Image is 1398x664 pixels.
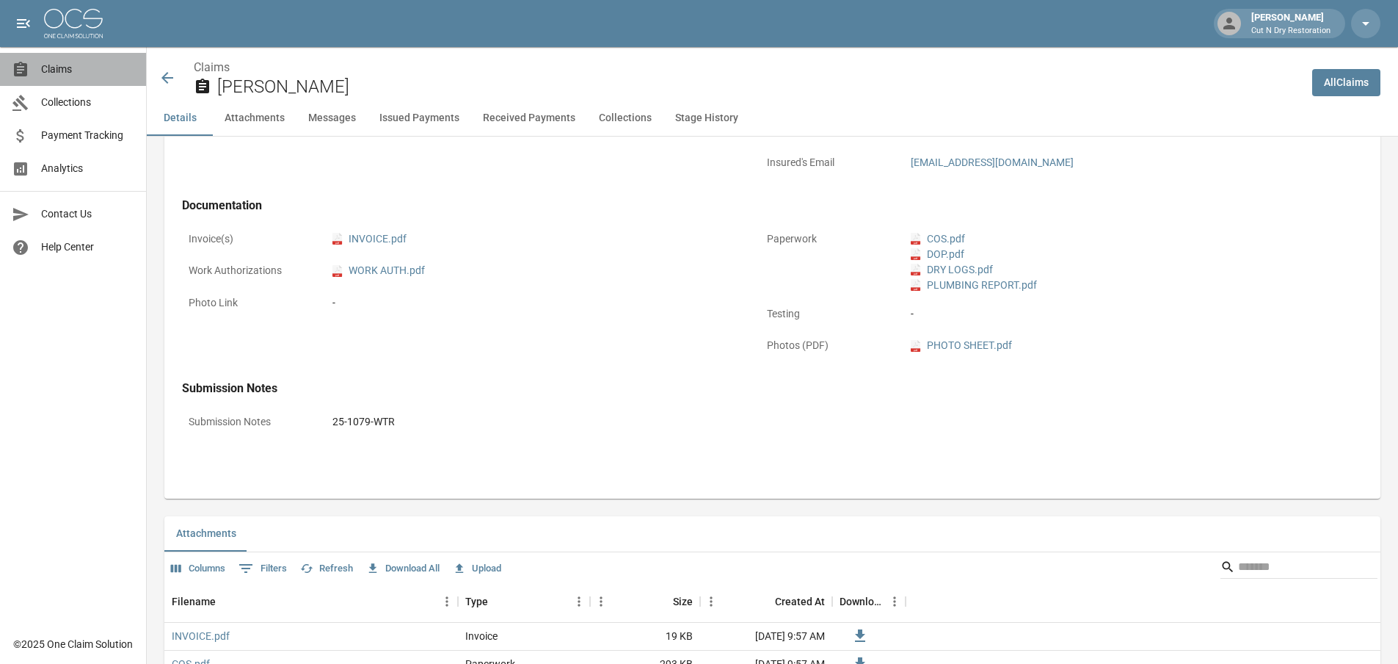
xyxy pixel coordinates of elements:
[590,581,700,622] div: Size
[13,637,133,652] div: © 2025 One Claim Solution
[164,516,1380,552] div: related-list tabs
[449,557,505,580] button: Upload
[884,591,906,613] button: Menu
[217,76,1300,98] h2: [PERSON_NAME]
[465,581,488,622] div: Type
[182,381,1321,396] h4: Submission Notes
[436,591,458,613] button: Menu
[41,128,134,143] span: Payment Tracking
[296,101,368,136] button: Messages
[41,161,134,176] span: Analytics
[760,225,892,253] p: Paperwork
[363,557,443,580] button: Download All
[840,581,884,622] div: Download
[911,247,964,262] a: pdfDOP.pdf
[1220,555,1377,582] div: Search
[700,623,832,651] div: [DATE] 9:57 AM
[760,300,892,328] p: Testing
[194,59,1300,76] nav: breadcrumb
[44,9,103,38] img: ocs-logo-white-transparent.png
[700,591,722,613] button: Menu
[911,338,1012,353] a: pdfPHOTO SHEET.pdf
[1245,10,1336,37] div: [PERSON_NAME]
[368,101,471,136] button: Issued Payments
[172,629,230,643] a: INVOICE.pdf
[832,581,906,622] div: Download
[182,225,314,253] p: Invoice(s)
[167,557,229,580] button: Select columns
[911,231,965,247] a: pdfCOS.pdf
[590,591,612,613] button: Menu
[663,101,750,136] button: Stage History
[760,331,892,360] p: Photos (PDF)
[182,289,314,317] p: Photo Link
[164,581,458,622] div: Filename
[568,591,590,613] button: Menu
[673,581,693,622] div: Size
[775,581,825,622] div: Created At
[147,101,213,136] button: Details
[465,629,498,643] div: Invoice
[9,9,38,38] button: open drawer
[235,557,291,580] button: Show filters
[41,62,134,77] span: Claims
[458,581,590,622] div: Type
[182,256,314,285] p: Work Authorizations
[332,295,335,311] div: -
[41,239,134,255] span: Help Center
[147,101,1398,136] div: anchor tabs
[700,581,832,622] div: Created At
[587,101,663,136] button: Collections
[911,278,1037,293] a: pdfPLUMBING REPORT.pdf
[471,101,587,136] button: Received Payments
[590,623,700,651] div: 19 KB
[332,263,425,278] a: pdfWORK AUTH.pdf
[41,206,134,222] span: Contact Us
[172,581,216,622] div: Filename
[213,101,296,136] button: Attachments
[164,516,248,552] button: Attachments
[182,198,1321,213] h4: Documentation
[911,262,993,278] a: pdfDRY LOGS.pdf
[296,557,357,580] button: Refresh
[911,156,1074,168] a: [EMAIL_ADDRESS][DOMAIN_NAME]
[182,408,314,436] p: Submission Notes
[911,306,1314,322] div: -
[194,60,230,74] a: Claims
[332,414,395,430] div: 25-1079-WTR
[332,231,407,247] a: pdfINVOICE.pdf
[41,95,134,110] span: Collections
[760,148,892,177] p: Insured's Email
[1312,69,1380,96] a: AllClaims
[1251,25,1330,37] p: Cut N Dry Restoration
